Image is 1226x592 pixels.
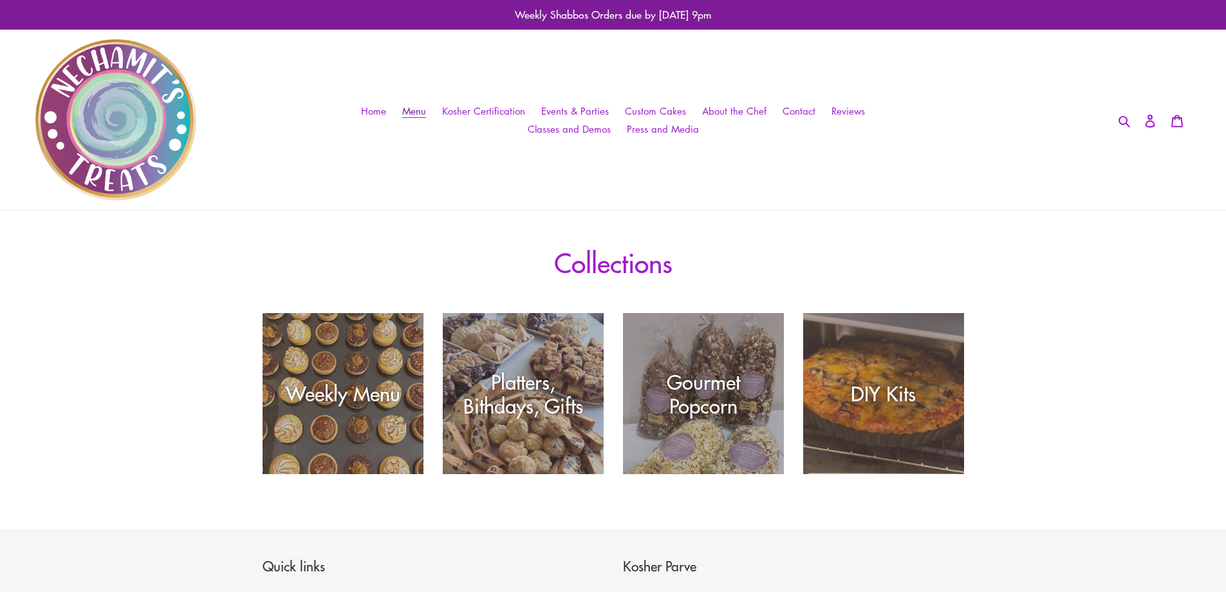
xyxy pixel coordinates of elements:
a: Platters, Bithdays, Gifts [443,313,604,474]
span: Home [361,104,386,118]
a: Events & Parties [535,102,615,120]
a: Weekly Menu [263,313,423,474]
div: Gourmet Popcorn [623,370,784,417]
div: DIY Kits [803,382,964,406]
span: Reviews [831,104,865,118]
a: Gourmet Popcorn [623,313,784,474]
span: About the Chef [702,104,766,118]
a: Custom Cakes [618,102,692,120]
div: Platters, Bithdays, Gifts [443,370,604,417]
a: Press and Media [620,120,705,138]
span: Contact [783,104,815,118]
a: Contact [776,102,822,120]
p: Quick links [263,558,604,578]
a: Menu [396,102,432,120]
span: Kosher Certification [442,104,525,118]
a: Classes and Demos [521,120,617,138]
a: Reviews [825,102,871,120]
span: Custom Cakes [625,104,686,118]
div: Weekly Menu [263,382,423,406]
img: Nechamit&#39;s Treats [35,39,196,200]
p: Kosher Parve [623,558,964,578]
span: Events & Parties [541,104,609,118]
h1: Collections [263,246,964,278]
a: Home [355,102,393,120]
a: About the Chef [696,102,773,120]
a: Kosher Certification [436,102,532,120]
span: Menu [402,104,426,118]
a: DIY Kits [803,313,964,474]
span: Classes and Demos [528,122,611,136]
span: Press and Media [627,122,699,136]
